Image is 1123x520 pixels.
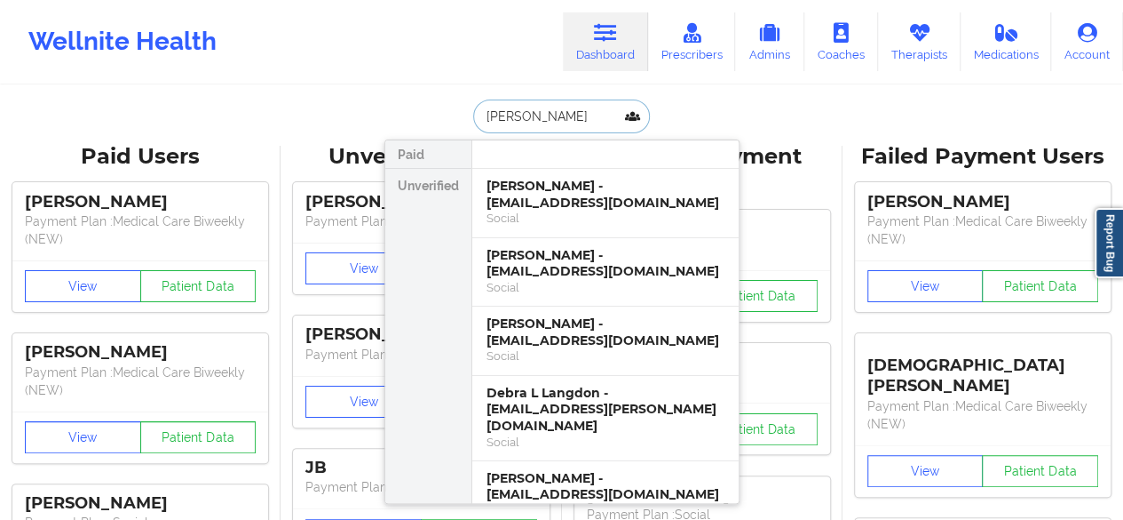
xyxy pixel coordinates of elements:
a: Therapists [878,12,961,71]
p: Payment Plan : Unmatched Plan [305,478,536,496]
p: Payment Plan : Medical Care Biweekly (NEW) [867,397,1098,433]
button: Patient Data [701,413,818,445]
button: View [867,270,984,302]
div: [PERSON_NAME] [305,324,536,345]
div: Paid [385,140,471,169]
div: Social [486,280,724,295]
button: View [305,252,422,284]
button: Patient Data [982,270,1098,302]
button: View [25,270,141,302]
button: View [867,455,984,487]
button: View [25,421,141,453]
div: JB [305,458,536,478]
button: Patient Data [140,421,257,453]
a: Report Bug [1095,208,1123,278]
div: Paid Users [12,143,268,171]
p: Payment Plan : Medical Care Biweekly (NEW) [25,364,256,399]
a: Coaches [804,12,878,71]
div: Debra L Langdon - [EMAIL_ADDRESS][PERSON_NAME][DOMAIN_NAME] [486,385,724,435]
p: Payment Plan : Unmatched Plan [305,212,536,230]
a: Dashboard [563,12,648,71]
button: Patient Data [701,280,818,312]
div: [PERSON_NAME] - [EMAIL_ADDRESS][DOMAIN_NAME] [486,316,724,348]
div: Social [486,211,724,226]
div: Social [486,348,724,364]
div: [PERSON_NAME] - [EMAIL_ADDRESS][DOMAIN_NAME] [486,178,724,211]
p: Payment Plan : Unmatched Plan [305,346,536,364]
a: Account [1051,12,1123,71]
div: [PERSON_NAME] [25,342,256,363]
a: Medications [961,12,1052,71]
div: Social [486,435,724,450]
p: Payment Plan : Medical Care Biweekly (NEW) [25,212,256,248]
a: Admins [735,12,804,71]
div: Unverified Users [293,143,549,171]
div: [PERSON_NAME] [305,192,536,212]
div: [PERSON_NAME] - [EMAIL_ADDRESS][DOMAIN_NAME] [486,247,724,280]
a: Prescribers [648,12,736,71]
button: Patient Data [140,270,257,302]
div: [PERSON_NAME] - [EMAIL_ADDRESS][DOMAIN_NAME] [486,470,724,503]
button: Patient Data [982,455,1098,487]
button: View [305,386,422,418]
div: [DEMOGRAPHIC_DATA][PERSON_NAME] [867,342,1098,396]
div: [PERSON_NAME] [25,493,256,514]
div: [PERSON_NAME] [867,192,1098,212]
p: Payment Plan : Medical Care Biweekly (NEW) [867,212,1098,248]
div: Failed Payment Users [855,143,1111,171]
div: [PERSON_NAME] [25,192,256,212]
